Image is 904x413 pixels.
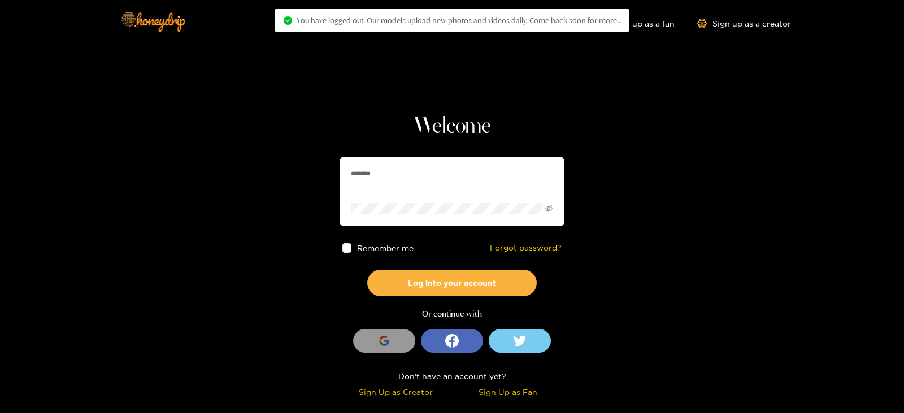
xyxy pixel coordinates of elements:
h1: Welcome [340,113,564,140]
span: You have logged out. Our models upload new photos and videos daily. Come back soon for more.. [297,16,620,25]
div: Sign Up as Creator [342,385,449,398]
a: Sign up as a creator [697,19,791,28]
div: Or continue with [340,307,564,320]
a: Sign up as a fan [597,19,675,28]
a: Forgot password? [490,243,562,253]
div: Sign Up as Fan [455,385,562,398]
span: eye-invisible [545,205,553,212]
span: check-circle [284,16,292,25]
div: Don't have an account yet? [340,370,564,383]
span: Remember me [358,244,414,252]
button: Log into your account [367,270,537,296]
